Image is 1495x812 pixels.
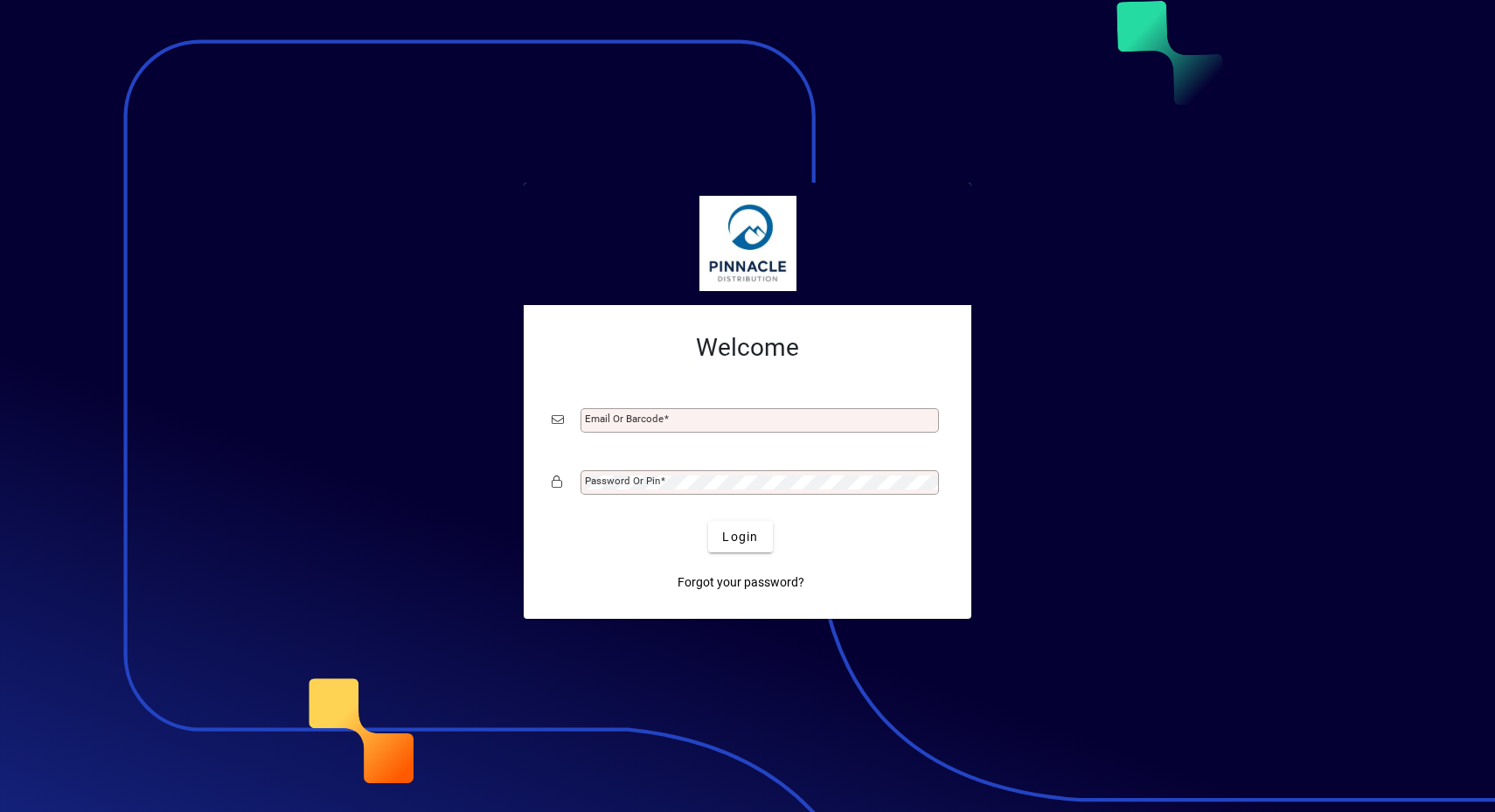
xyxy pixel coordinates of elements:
[708,521,772,552] button: Login
[678,573,804,592] span: Forgot your password?
[722,528,758,546] span: Login
[585,475,660,487] mat-label: Password or Pin
[552,333,943,363] h2: Welcome
[671,566,811,598] a: Forgot your password?
[585,413,664,425] mat-label: Email or Barcode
